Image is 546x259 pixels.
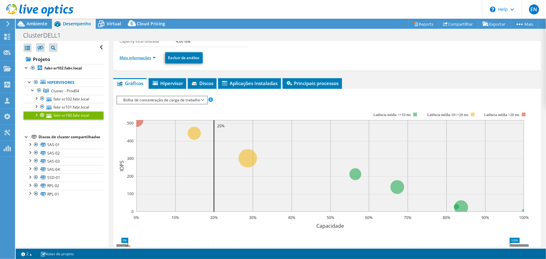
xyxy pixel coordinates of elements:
[327,215,334,220] text: 50%
[288,215,295,220] text: 40%
[23,95,104,103] a: fabr-sr102.fabr.local
[404,215,411,220] text: 70%
[23,111,104,119] a: fabr-sr100.fabr.local
[484,113,519,117] text: Latência média >20 ms
[286,80,339,86] span: Principais processos
[127,120,134,126] text: 500
[152,80,183,86] span: Hipervisor
[131,209,134,214] text: 0
[137,21,165,27] span: Cloud Pricing
[427,113,468,117] tspan: Latência média 10<=20 ms
[210,215,218,220] text: 20%
[120,38,176,44] label: Capacity local utilizada
[38,133,104,141] div: Discos de cluster compartilhados
[51,88,79,94] span: Cluster - Prod04
[23,87,104,95] a: Cluster - Prod04
[127,138,134,144] text: 400
[116,80,143,86] span: Gráficos
[23,174,104,182] a: SSD-01
[438,19,478,29] a: Compartilhar
[23,54,104,64] a: Projeto
[221,80,278,86] span: Aplicações Instaladas
[17,250,36,258] a: 2
[118,160,125,171] text: IOPS
[23,141,104,149] a: SAS-01
[127,156,134,161] text: 300
[373,113,411,117] tspan: Latência média <=10 ms
[365,215,373,220] text: 60%
[23,157,104,165] a: SAS-03
[127,191,134,196] text: 100
[23,79,104,87] a: Hipervisores
[23,64,104,72] a: fabr-sr102.fabr.local
[36,250,78,258] a: Notas do projeto
[120,96,204,104] span: Bolha de concentração de carga de trabalho
[176,38,191,44] b: 4,00 GiB
[490,7,496,12] svg: \n
[478,19,511,29] a: Exportar
[165,52,203,63] a: Excluir da análise
[217,123,225,129] text: 20%
[409,19,439,29] a: Reports
[120,55,156,60] a: Mais informações
[23,182,104,190] a: RPL-02
[191,80,213,86] span: Discos
[23,190,104,198] a: RPL-01
[127,174,134,179] text: 200
[20,32,70,39] h1: ClusterDELL1
[23,103,104,111] a: fabr-sr101.fabr.local
[134,215,139,220] text: 0%
[23,149,104,157] a: SAS-02
[107,21,121,27] span: Virtual
[519,215,529,220] text: 100%
[171,215,179,220] text: 10%
[443,215,450,220] text: 80%
[63,21,91,27] span: Desempenho
[27,21,47,27] span: Ambiente
[44,65,82,71] b: fabr-sr102.fabr.local
[510,19,538,29] a: Mais
[316,222,344,229] text: Capacidade
[249,215,257,220] text: 30%
[23,165,104,173] a: SAS-04
[482,215,489,220] text: 90%
[529,4,539,14] span: EN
